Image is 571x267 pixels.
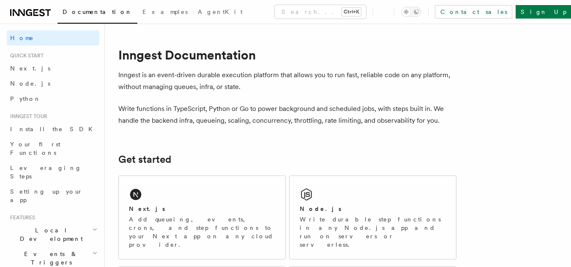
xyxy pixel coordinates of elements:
[118,154,171,165] a: Get started
[10,80,50,87] span: Node.js
[7,61,99,76] a: Next.js
[10,65,50,72] span: Next.js
[10,188,83,203] span: Setting up your app
[7,137,99,160] a: Your first Functions
[10,141,60,156] span: Your first Functions
[118,103,456,127] p: Write functions in TypeScript, Python or Go to power background and scheduled jobs, with steps bu...
[342,8,361,16] kbd: Ctrl+K
[7,30,99,46] a: Home
[129,215,275,249] p: Add queueing, events, crons, and step functions to your Next app on any cloud provider.
[275,5,366,19] button: Search...Ctrl+K
[7,121,99,137] a: Install the SDK
[118,47,456,62] h1: Inngest Documentation
[7,223,99,246] button: Local Development
[300,205,342,213] h2: Node.js
[401,7,421,17] button: Toggle dark mode
[10,95,41,102] span: Python
[118,69,456,93] p: Inngest is an event-driven durable execution platform that allows you to run fast, reliable code ...
[193,3,248,23] a: AgentKit
[7,113,47,120] span: Inngest tour
[7,214,35,221] span: Features
[7,76,99,91] a: Node.js
[7,52,44,59] span: Quick start
[142,8,188,15] span: Examples
[57,3,137,24] a: Documentation
[198,8,243,15] span: AgentKit
[10,34,34,42] span: Home
[289,175,456,259] a: Node.jsWrite durable step functions in any Node.js app and run on servers or serverless.
[63,8,132,15] span: Documentation
[435,5,512,19] a: Contact sales
[10,165,82,180] span: Leveraging Steps
[300,215,446,249] p: Write durable step functions in any Node.js app and run on servers or serverless.
[7,184,99,208] a: Setting up your app
[7,160,99,184] a: Leveraging Steps
[7,250,92,267] span: Events & Triggers
[137,3,193,23] a: Examples
[129,205,165,213] h2: Next.js
[118,175,286,259] a: Next.jsAdd queueing, events, crons, and step functions to your Next app on any cloud provider.
[10,126,98,132] span: Install the SDK
[7,226,92,243] span: Local Development
[7,91,99,106] a: Python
